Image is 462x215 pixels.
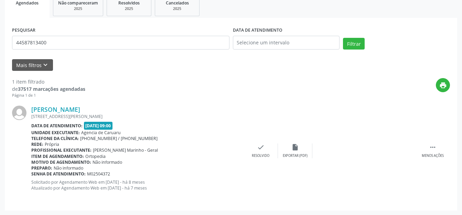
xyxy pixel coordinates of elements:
div: Página 1 de 1 [12,93,85,98]
b: Data de atendimento: [31,123,83,129]
b: Motivo de agendamento: [31,159,91,165]
div: Resolvido [252,153,269,158]
b: Telefone da clínica: [31,136,79,141]
p: Solicitado por Agendamento Web em [DATE] - há 8 meses Atualizado por Agendamento Web em [DATE] - ... [31,179,244,191]
input: Nome, código do beneficiário ou CPF [12,36,229,50]
span: Não informado [54,165,83,171]
i: check [257,143,265,151]
b: Rede: [31,141,43,147]
span: Não informado [93,159,122,165]
b: Profissional executante: [31,147,92,153]
input: Selecione um intervalo [233,36,340,50]
a: [PERSON_NAME] [31,106,80,113]
b: Item de agendamento: [31,153,84,159]
label: DATA DE ATENDIMENTO [233,25,282,36]
span: [PHONE_NUMBER] / [PHONE_NUMBER] [80,136,158,141]
button: Mais filtroskeyboard_arrow_down [12,59,53,71]
i: insert_drive_file [291,143,299,151]
b: Unidade executante: [31,130,80,136]
span: [PERSON_NAME] Marinho - Geral [93,147,158,153]
div: Exportar (PDF) [283,153,308,158]
button: Filtrar [343,38,365,50]
strong: 37517 marcações agendadas [18,86,85,92]
b: Senha de atendimento: [31,171,86,177]
b: Preparo: [31,165,52,171]
div: Menos ações [422,153,444,158]
i:  [429,143,437,151]
div: de [12,85,85,93]
span: M02504372 [87,171,110,177]
span: Agencia de Caruaru [81,130,121,136]
i: print [439,82,447,89]
label: PESQUISAR [12,25,35,36]
div: 1 item filtrado [12,78,85,85]
div: 2025 [112,6,146,11]
span: Ortopedia [85,153,106,159]
i: keyboard_arrow_down [42,61,49,69]
div: 2025 [160,6,194,11]
span: [DATE] 09:00 [84,122,113,130]
button: print [436,78,450,92]
div: 2025 [58,6,98,11]
div: [STREET_ADDRESS][PERSON_NAME] [31,114,244,119]
span: Própria [45,141,59,147]
img: img [12,106,26,120]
